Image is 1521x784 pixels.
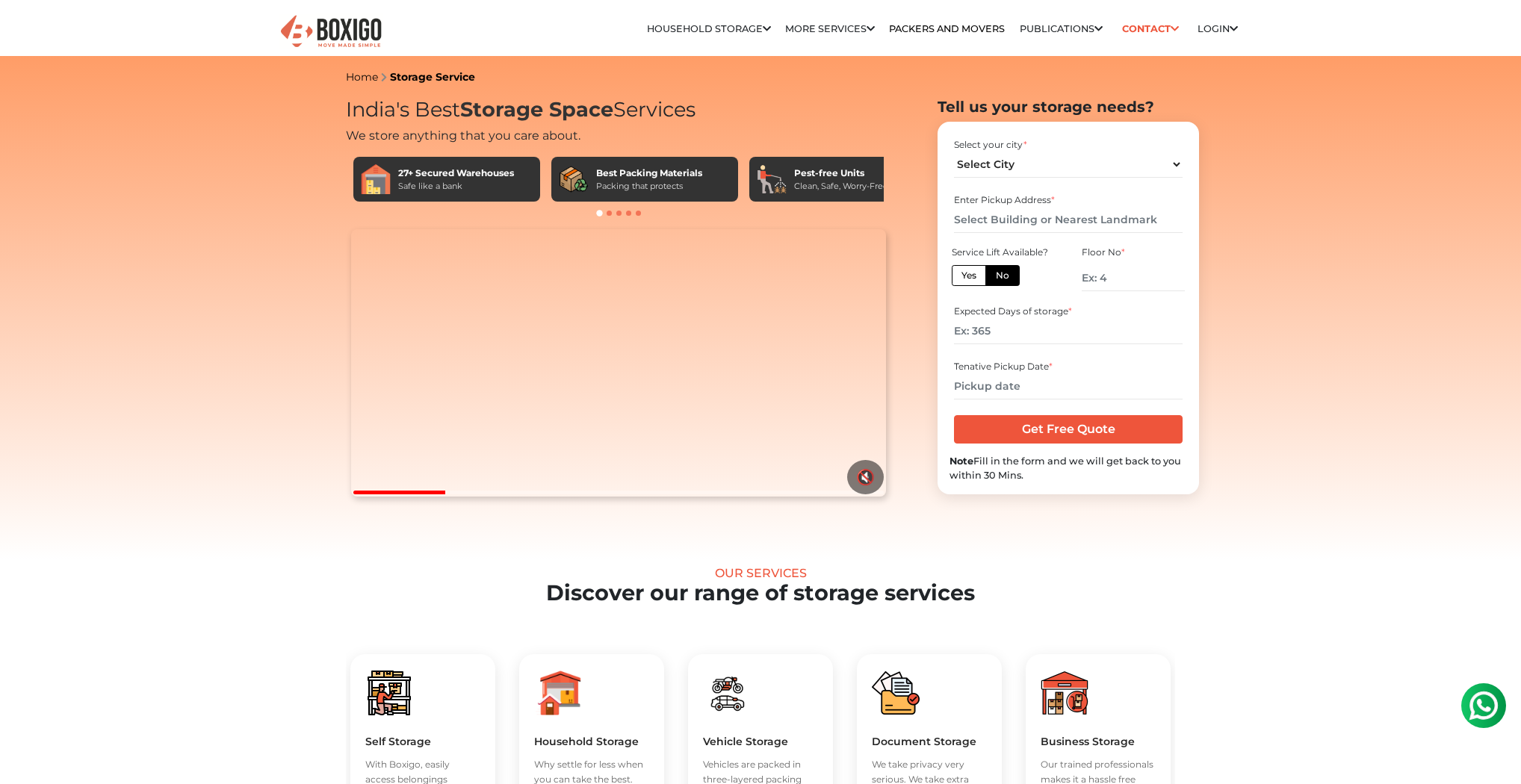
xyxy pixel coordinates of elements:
video: Your browser does not support the video tag. [351,229,885,497]
div: Clean, Safe, Worry-Free [794,180,888,193]
div: Tenative Pickup Date [954,360,1182,373]
h5: Self Storage [365,735,480,748]
a: Login [1198,23,1238,34]
h1: India's Best Services [346,98,891,122]
input: Select Building or Nearest Landmark [954,207,1182,233]
div: Fill in the form and we will get back to you within 30 Mins. [950,454,1187,482]
b: Note [950,455,973,467]
div: Enter Pickup Address [954,193,1182,207]
h5: Business Storage [1041,735,1155,748]
img: Pest-free Units [757,164,787,194]
label: No [985,265,1020,286]
a: Contact [1117,17,1183,40]
label: Yes [952,265,986,286]
a: Home [346,70,378,84]
a: Publications [1020,23,1103,34]
img: boxigo_packers_and_movers_huge_savings [365,669,413,717]
div: Best Packing Materials [596,167,702,180]
a: Packers and Movers [889,23,1005,34]
a: Storage Service [390,70,475,84]
a: More services [785,23,875,34]
span: Storage Space [460,97,613,122]
button: 🔇 [847,460,884,494]
img: 27+ Secured Warehouses [361,164,391,194]
h2: Tell us your storage needs? [938,98,1199,116]
a: Household Storage [647,23,771,34]
div: Select your city [954,138,1182,152]
img: Best Packing Materials [559,164,589,194]
div: 27+ Secured Warehouses [398,167,514,180]
h5: Household Storage [534,735,648,748]
div: Safe like a bank [398,180,514,193]
span: We store anything that you care about. [346,128,580,143]
h2: Discover our range of storage services [61,580,1460,606]
img: Boxigo [279,13,383,50]
h5: Vehicle Storage [703,735,817,748]
div: Service Lift Available? [952,246,1055,259]
img: whatsapp-icon.svg [15,15,45,45]
div: Floor No [1082,246,1185,259]
div: Pest-free Units [794,167,888,180]
input: Get Free Quote [954,415,1182,444]
img: boxigo_packers_and_movers_huge_savings [703,669,751,717]
img: boxigo_packers_and_movers_huge_savings [534,669,582,717]
input: Ex: 365 [954,318,1182,344]
input: Ex: 4 [1082,265,1185,291]
img: boxigo_packers_and_movers_huge_savings [872,669,920,717]
div: Our Services [61,566,1460,580]
input: Pickup date [954,373,1182,399]
div: Expected Days of storage [954,305,1182,318]
h5: Document Storage [872,735,986,748]
div: Packing that protects [596,180,702,193]
img: boxigo_packers_and_movers_huge_savings [1041,669,1088,717]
